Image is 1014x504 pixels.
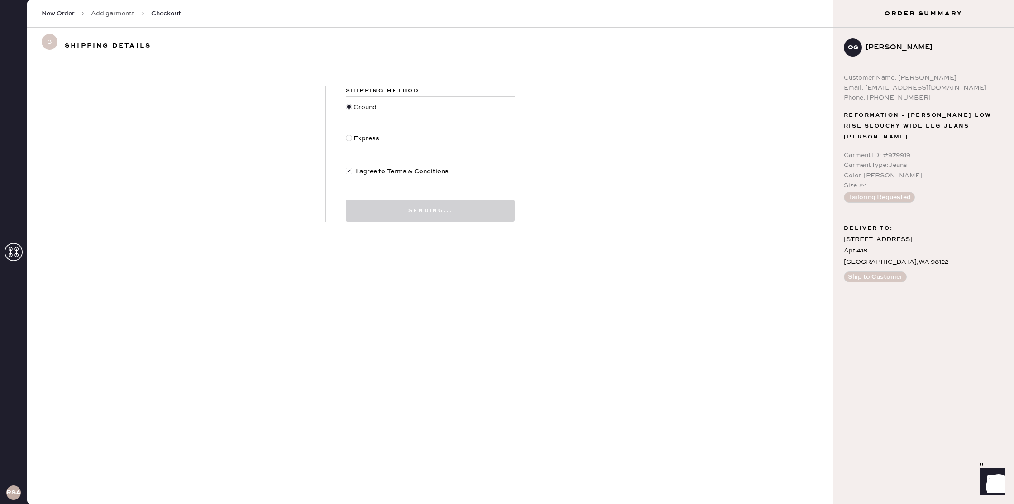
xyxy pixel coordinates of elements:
div: Email: [EMAIL_ADDRESS][DOMAIN_NAME] [844,83,1003,93]
div: Size : 24 [844,181,1003,190]
div: Customer Name: [PERSON_NAME] [844,73,1003,83]
div: Color : [PERSON_NAME] [844,171,1003,181]
span: New Order [42,9,75,18]
h3: RSA [6,490,21,496]
button: Sending... [346,200,515,222]
div: Phone: [PHONE_NUMBER] [844,93,1003,103]
button: Ship to Customer [844,271,907,282]
span: Shipping Method [346,87,419,94]
span: Reformation - [PERSON_NAME] Low Rise Slouchy Wide Leg Jeans [PERSON_NAME] [844,110,1003,143]
h3: Order Summary [833,9,1014,18]
div: Express [354,133,382,153]
span: Checkout [151,9,181,18]
span: I agree to [356,166,449,176]
a: Add garments [91,9,135,18]
div: [STREET_ADDRESS] Apt 418 [GEOGRAPHIC_DATA] , WA 98122 [844,234,1003,268]
a: Terms & Conditions [387,167,449,176]
div: Garment Type : Jeans [844,160,1003,170]
div: Ground [354,102,379,122]
h3: Shipping details [65,38,151,53]
h3: OG [848,44,858,51]
span: Deliver to: [844,223,893,234]
div: [PERSON_NAME] [866,42,996,53]
span: 3 [42,34,57,50]
div: Garment ID : # 979919 [844,150,1003,160]
button: Tailoring Requested [844,192,915,203]
iframe: Front Chat [971,463,1010,502]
